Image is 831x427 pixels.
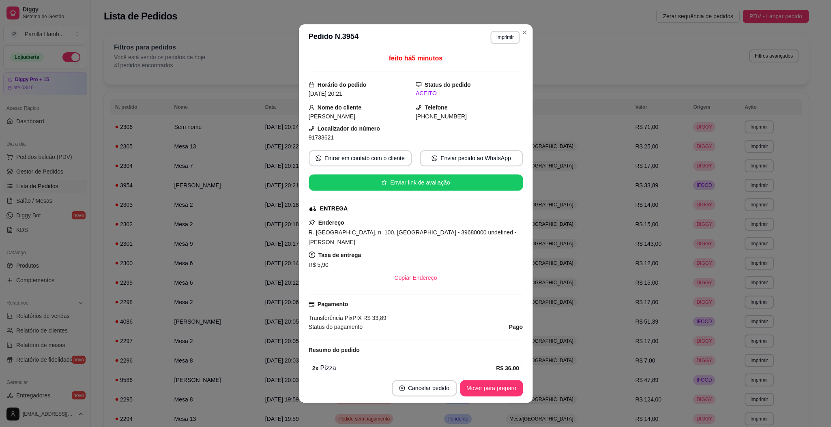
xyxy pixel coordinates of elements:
strong: R$ 36,00 [496,365,519,371]
strong: Telefone [425,104,448,111]
h3: Pedido N. 3954 [308,31,358,44]
button: close-circleCancelar pedido [392,380,457,396]
strong: Taxa de entrega [318,252,361,258]
button: Close [518,26,531,39]
span: Transferência Pix PIX [308,315,361,321]
span: calendar [308,82,314,88]
span: desktop [416,82,421,88]
span: close-circle [399,385,405,391]
strong: Horário do pedido [317,82,366,88]
strong: Localizador do número [317,125,380,132]
button: Imprimir [490,31,519,44]
button: Mover para preparo [460,380,523,396]
span: Status do pagamento [308,322,362,331]
span: pushpin [308,219,315,225]
span: R$ 5,90 [308,262,328,268]
button: whats-appEntrar em contato com o cliente [308,150,411,166]
span: credit-card [308,301,314,307]
span: feito há 5 minutos [389,55,442,62]
strong: Resumo do pedido [308,347,359,353]
span: star [381,180,387,185]
span: whats-app [316,155,321,161]
span: user [308,105,314,110]
strong: Pago [509,324,522,330]
button: whats-appEnviar pedido ao WhatsApp [420,150,523,166]
span: R$ 33,89 [361,315,386,321]
span: [DATE] 20:21 [308,90,342,97]
div: ACEITO [416,89,523,98]
span: 91733621 [308,134,333,141]
span: phone [308,126,314,131]
span: whats-app [432,155,437,161]
span: [PERSON_NAME] [308,113,355,120]
strong: Status do pedido [425,82,471,88]
span: R. [GEOGRAPHIC_DATA], n. 100, [GEOGRAPHIC_DATA] - 39680000 undefined - [PERSON_NAME] [308,229,516,245]
strong: Endereço [318,219,344,226]
button: starEnviar link de avaliação [308,174,522,191]
div: Pizza [312,363,496,373]
div: ENTREGA [320,204,347,213]
strong: Pagamento [317,301,348,307]
span: phone [416,105,421,110]
strong: Nome do cliente [317,104,361,111]
span: dollar [308,251,315,258]
strong: 2 x [312,365,318,371]
span: [PHONE_NUMBER] [416,113,467,120]
button: Copiar Endereço [388,270,443,286]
